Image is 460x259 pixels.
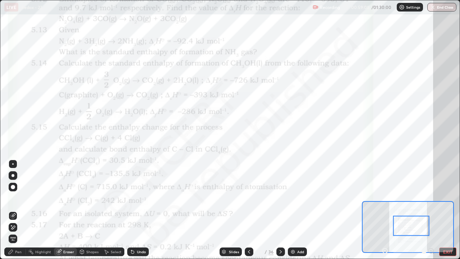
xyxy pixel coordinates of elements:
[15,250,22,254] div: Pen
[290,249,296,255] img: add-slide-button
[256,250,263,254] div: 34
[21,4,42,10] p: Redox - 22
[399,4,405,10] img: class-settings-icons
[86,250,98,254] div: Shapes
[229,250,239,254] div: Slides
[406,5,420,9] p: Settings
[268,249,273,255] div: 36
[427,3,456,12] button: End Class
[439,247,456,256] button: EXIT
[6,4,16,10] p: LIVE
[9,237,17,241] span: Erase all
[35,250,51,254] div: Highlight
[265,250,267,254] div: /
[320,5,340,10] p: Recording
[313,4,318,10] img: recording.375f2c34.svg
[297,250,304,254] div: Add
[111,250,121,254] div: Select
[63,250,74,254] div: Eraser
[430,4,436,10] img: end-class-cross
[137,250,146,254] div: Undo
